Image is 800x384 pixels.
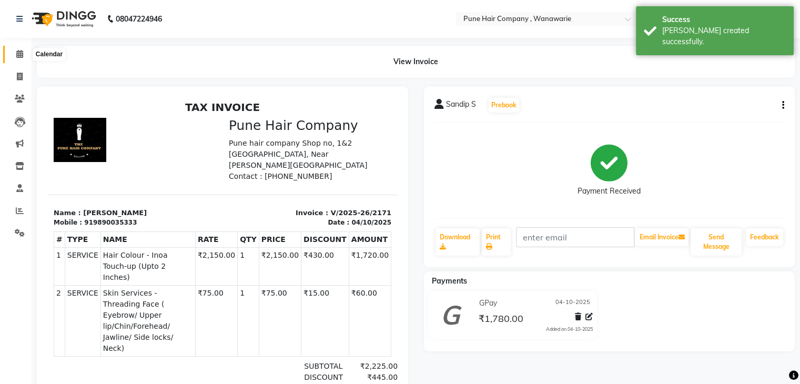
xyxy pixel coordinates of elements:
[446,99,476,114] span: Sandip S
[53,135,148,151] th: NAME
[432,276,467,286] span: Payments
[181,41,344,74] p: Pune hair company Shop no, 1&2 [GEOGRAPHIC_DATA], Near [PERSON_NAME][GEOGRAPHIC_DATA]
[482,228,511,256] a: Print
[280,121,302,130] div: Date :
[489,98,519,113] button: Prebook
[211,189,254,260] td: ₹75.00
[250,275,300,286] div: DISCOUNT
[304,121,344,130] div: 04/10/2025
[148,151,190,189] td: ₹2,150.00
[17,135,53,151] th: TYPE
[211,151,254,189] td: ₹2,150.00
[181,74,344,85] p: Contact : [PHONE_NUMBER]
[250,319,300,330] div: Paid
[181,111,344,122] p: Invoice : V/2025-26/2171
[635,228,688,246] button: Email Invoice
[301,151,343,189] td: ₹1,720.00
[6,121,35,130] div: Mobile :
[250,264,300,275] div: SUBTOTAL
[250,297,300,319] div: GRAND TOTAL
[254,135,302,151] th: DISCOUNT
[301,135,343,151] th: AMOUNT
[300,275,350,286] div: ₹445.00
[254,151,302,189] td: ₹430.00
[17,151,53,189] td: SERVICE
[56,191,146,257] span: Skin Services - Threading Face ( Eyebrow/ Upper lip/Chin/Forehead/ Jawline/ Side locks/ Neck)
[662,14,786,25] div: Success
[56,153,146,186] span: Hair Colour - Inoa Touch-up (Upto 2 Inches)
[6,111,169,122] p: Name : [PERSON_NAME]
[17,189,53,260] td: SERVICE
[190,135,212,151] th: QTY
[479,298,497,309] span: GPay
[116,4,162,34] b: 08047224946
[181,21,344,37] h3: Pune Hair Company
[300,319,350,330] div: ₹1,780.00
[436,228,480,256] a: Download
[300,297,350,319] div: ₹1,780.00
[37,46,795,78] div: View Invoice
[546,326,593,333] div: Added on 04-10-2025
[211,135,254,151] th: PRICE
[7,135,18,151] th: #
[301,189,343,260] td: ₹60.00
[190,189,212,260] td: 1
[300,264,350,275] div: ₹2,225.00
[478,312,523,327] span: ₹1,780.00
[555,298,590,309] span: 04-10-2025
[662,25,786,47] div: Bill created successfully.
[148,189,190,260] td: ₹75.00
[6,4,344,17] h2: TAX INVOICE
[250,286,300,297] div: NET
[148,135,190,151] th: RATE
[254,189,302,260] td: ₹15.00
[37,121,89,130] div: 919890035333
[27,4,99,34] img: logo
[7,189,18,260] td: 2
[578,186,641,197] div: Payment Received
[300,286,350,297] div: ₹1,780.00
[746,228,783,246] a: Feedback
[190,151,212,189] td: 1
[7,151,18,189] td: 1
[516,227,634,247] input: enter email
[33,48,65,61] div: Calendar
[691,228,742,256] button: Send Message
